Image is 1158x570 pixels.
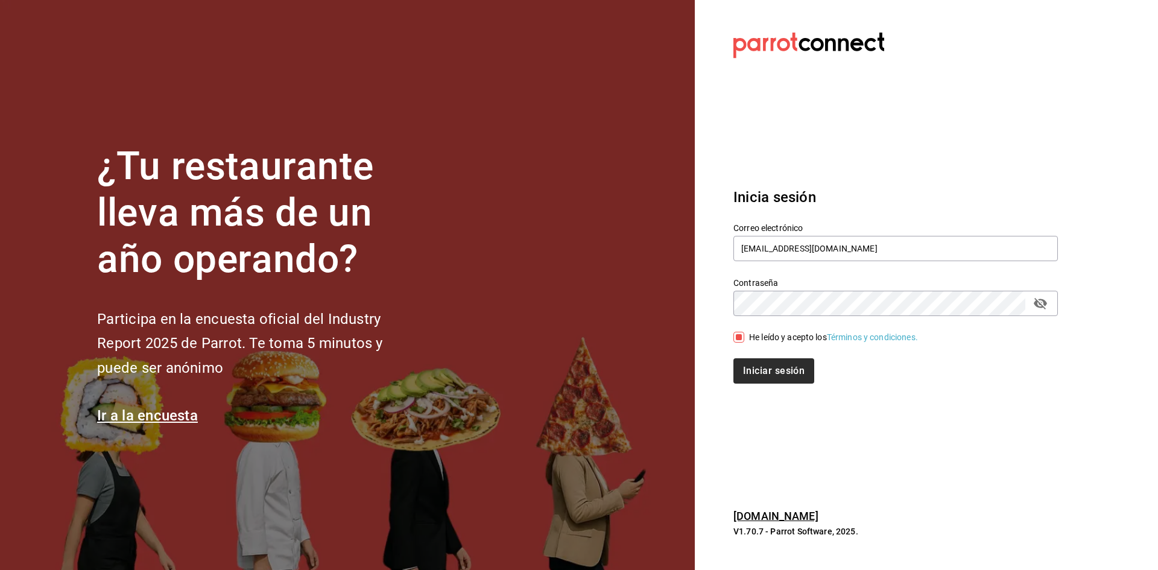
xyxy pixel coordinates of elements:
[733,186,1058,208] h3: Inicia sesión
[749,331,918,344] div: He leído y acepto los
[97,144,423,282] h1: ¿Tu restaurante lleva más de un año operando?
[733,358,814,384] button: Iniciar sesión
[733,279,1058,287] label: Contraseña
[733,525,1058,537] p: V1.70.7 - Parrot Software, 2025.
[97,407,198,424] a: Ir a la encuesta
[1030,293,1051,314] button: passwordField
[827,332,918,342] a: Términos y condiciones.
[733,510,818,522] a: [DOMAIN_NAME]
[97,307,423,381] h2: Participa en la encuesta oficial del Industry Report 2025 de Parrot. Te toma 5 minutos y puede se...
[733,236,1058,261] input: Ingresa tu correo electrónico
[733,224,1058,232] label: Correo electrónico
